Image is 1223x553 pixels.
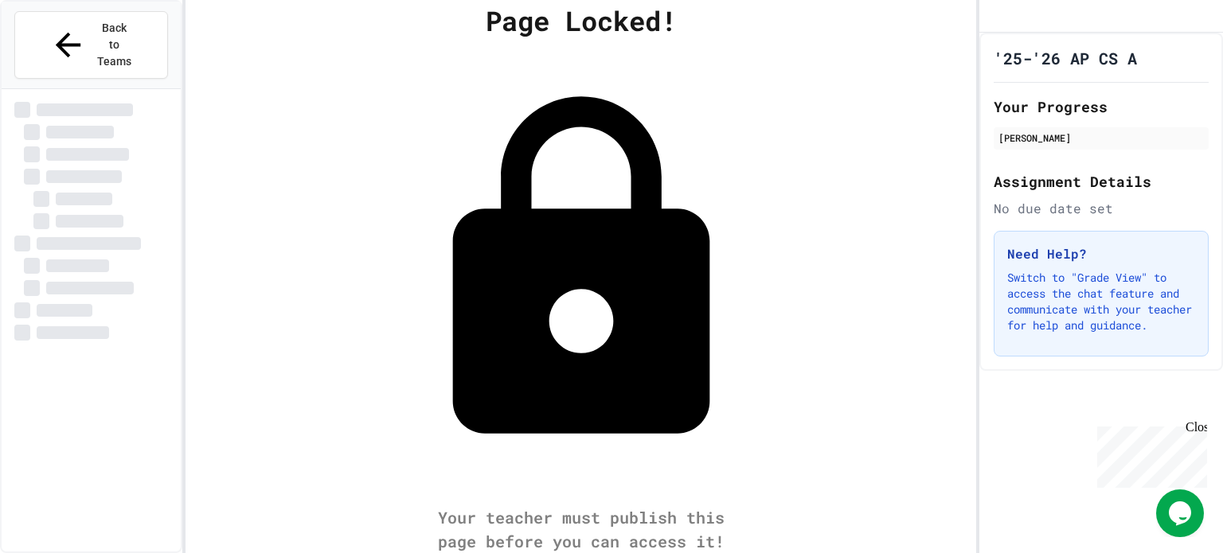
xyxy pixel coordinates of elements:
[1007,244,1195,263] h3: Need Help?
[422,505,740,553] div: Your teacher must publish this page before you can access it!
[998,130,1204,145] div: [PERSON_NAME]
[994,199,1209,218] div: No due date set
[1156,489,1207,537] iframe: chat widget
[1091,420,1207,488] iframe: chat widget
[1007,270,1195,333] p: Switch to "Grade View" to access the chat feature and communicate with your teacher for help and ...
[96,20,134,70] span: Back to Teams
[994,95,1209,118] h2: Your Progress
[6,6,110,101] div: Chat with us now!Close
[994,47,1137,69] h1: '25-'26 AP CS A
[994,170,1209,193] h2: Assignment Details
[14,11,168,79] button: Back to Teams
